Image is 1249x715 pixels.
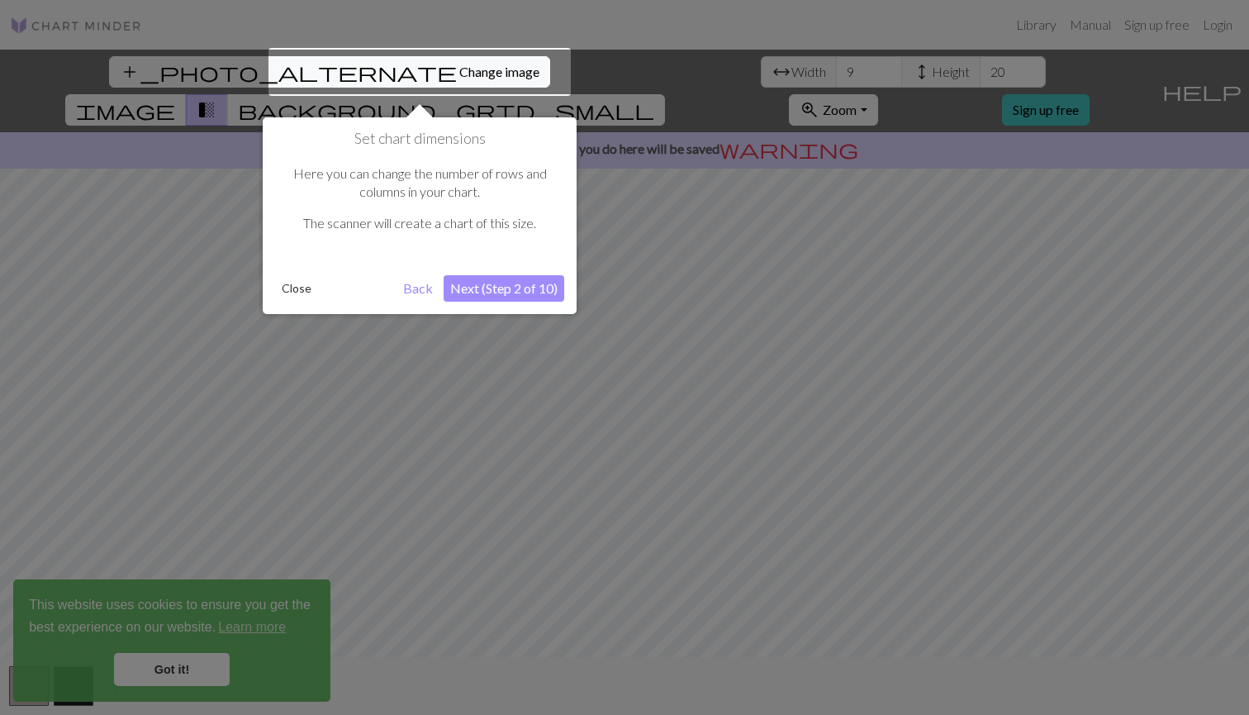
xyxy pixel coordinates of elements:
button: Back [397,275,439,302]
div: Set chart dimensions [263,117,577,314]
button: Close [275,276,318,301]
h1: Set chart dimensions [275,130,564,148]
button: Next (Step 2 of 10) [444,275,564,302]
p: The scanner will create a chart of this size. [283,214,556,232]
p: Here you can change the number of rows and columns in your chart. [283,164,556,202]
